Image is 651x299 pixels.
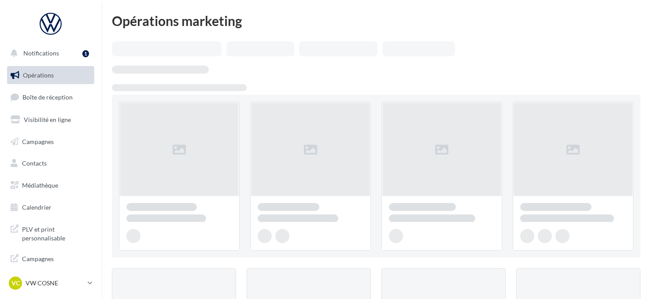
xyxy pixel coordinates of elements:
span: Notifications [23,49,59,57]
span: VC [11,279,20,288]
span: Visibilité en ligne [24,116,71,123]
span: Calendrier [22,203,52,211]
span: Contacts [22,159,47,167]
button: Notifications 1 [5,44,92,63]
a: Boîte de réception [5,88,96,107]
a: Contacts [5,154,96,173]
span: Campagnes DataOnDemand [22,253,91,272]
a: PLV et print personnalisable [5,220,96,246]
div: Opérations marketing [112,14,640,27]
a: Campagnes [5,133,96,151]
a: VC VW COSNE [7,275,94,292]
a: Opérations [5,66,96,85]
span: Boîte de réception [22,93,73,101]
span: Opérations [23,71,54,79]
a: Médiathèque [5,176,96,195]
a: Campagnes DataOnDemand [5,249,96,275]
span: PLV et print personnalisable [22,223,91,242]
span: Médiathèque [22,181,58,189]
p: VW COSNE [26,279,84,288]
div: 1 [82,50,89,57]
span: Campagnes [22,137,54,145]
a: Calendrier [5,198,96,217]
a: Visibilité en ligne [5,111,96,129]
